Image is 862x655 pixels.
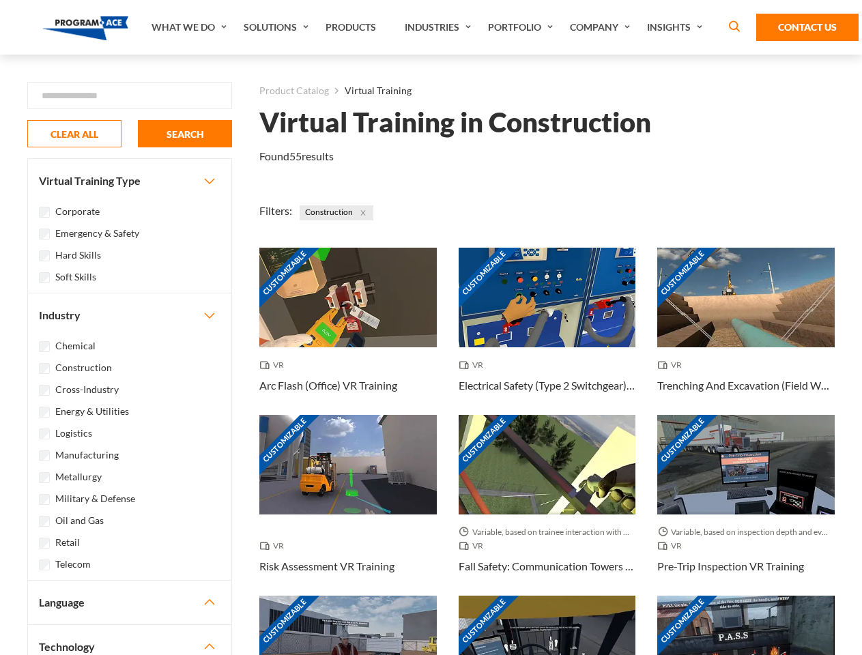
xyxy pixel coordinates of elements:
h3: Pre-Trip Inspection VR Training [657,558,804,574]
em: 55 [289,149,302,162]
input: Cross-Industry [39,385,50,396]
button: Industry [28,293,231,337]
span: VR [459,539,489,553]
button: Language [28,581,231,624]
span: Variable, based on trainee interaction with each section. [459,525,636,539]
span: VR [657,358,687,372]
a: Customizable Thumbnail - Electrical Safety (Type 2 Switchgear) VR Training VR Electrical Safety (... [459,248,636,415]
button: CLEAR ALL [27,120,121,147]
label: Logistics [55,426,92,441]
span: VR [259,539,289,553]
input: Hard Skills [39,250,50,261]
a: Customizable Thumbnail - Fall Safety: Communication Towers VR Training Variable, based on trainee... [459,415,636,596]
input: Chemical [39,341,50,352]
label: Cross-Industry [55,382,119,397]
h3: Arc Flash (Office) VR Training [259,377,397,394]
label: Oil and Gas [55,513,104,528]
label: Construction [55,360,112,375]
label: Corporate [55,204,100,219]
input: Telecom [39,559,50,570]
h3: Risk Assessment VR Training [259,558,394,574]
h3: Fall Safety: Communication Towers VR Training [459,558,636,574]
a: Customizable Thumbnail - Trenching And Excavation (Field Work) VR Training VR Trenching And Excav... [657,248,835,415]
a: Customizable Thumbnail - Pre-Trip Inspection VR Training Variable, based on inspection depth and ... [657,415,835,596]
button: Virtual Training Type [28,159,231,203]
span: Variable, based on inspection depth and event interaction. [657,525,835,539]
input: Construction [39,363,50,374]
span: VR [657,539,687,553]
a: Contact Us [756,14,859,41]
span: VR [459,358,489,372]
label: Telecom [55,557,91,572]
input: Logistics [39,428,50,439]
a: Product Catalog [259,82,329,100]
span: VR [259,358,289,372]
label: Chemical [55,338,96,353]
input: Military & Defense [39,494,50,505]
h3: Trenching And Excavation (Field Work) VR Training [657,377,835,394]
p: Found results [259,148,334,164]
label: Manufacturing [55,448,119,463]
img: Program-Ace [42,16,129,40]
nav: breadcrumb [259,82,835,100]
label: Soft Skills [55,270,96,285]
h1: Virtual Training in Construction [259,111,651,134]
span: Filters: [259,204,292,217]
label: Metallurgy [55,469,102,484]
input: Soft Skills [39,272,50,283]
li: Virtual Training [329,82,412,100]
button: Close [356,205,371,220]
input: Corporate [39,207,50,218]
span: Construction [300,205,373,220]
label: Military & Defense [55,491,135,506]
label: Hard Skills [55,248,101,263]
input: Emergency & Safety [39,229,50,239]
a: Customizable Thumbnail - Arc Flash (Office) VR Training VR Arc Flash (Office) VR Training [259,248,437,415]
input: Energy & Utilities [39,407,50,418]
input: Metallurgy [39,472,50,483]
input: Retail [39,538,50,549]
h3: Electrical Safety (Type 2 Switchgear) VR Training [459,377,636,394]
a: Customizable Thumbnail - Risk Assessment VR Training VR Risk Assessment VR Training [259,415,437,596]
input: Oil and Gas [39,516,50,527]
label: Emergency & Safety [55,226,139,241]
label: Energy & Utilities [55,404,129,419]
label: Retail [55,535,80,550]
input: Manufacturing [39,450,50,461]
